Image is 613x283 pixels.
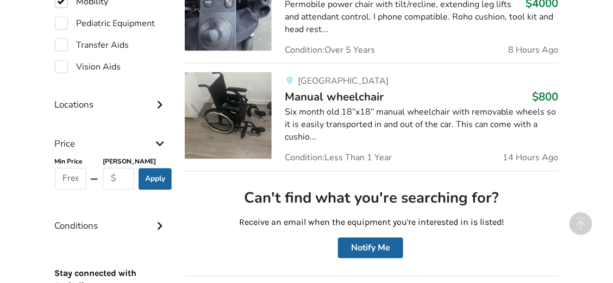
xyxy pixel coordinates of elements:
[285,154,392,162] span: Condition: Less Than 1 Year
[55,17,155,30] label: Pediatric Equipment
[55,39,129,52] label: Transfer Aids
[285,90,384,105] span: Manual wheelchair
[338,238,403,259] button: Notify Me
[139,168,172,190] button: Apply
[285,106,558,144] div: Six month old 18”x18” manual wheelchair with removable wheels so it is easily transported in and ...
[103,158,156,166] b: [PERSON_NAME]
[55,117,168,155] div: Price
[285,46,375,54] span: Condition: Over 5 Years
[503,154,559,162] span: 14 Hours Ago
[55,60,121,73] label: Vision Aids
[55,78,168,116] div: Locations
[193,217,549,229] p: Receive an email when the equipment you're interested in is listed!
[55,158,83,166] b: Min Price
[185,63,558,171] a: mobility-manual wheelchair [GEOGRAPHIC_DATA]Manual wheelchair$800Six month old 18”x18” manual whe...
[193,189,549,208] h2: Can't find what you're searching for?
[103,168,135,190] input: $
[509,46,559,54] span: 8 Hours Ago
[55,199,168,237] div: Conditions
[533,90,559,104] h3: $800
[298,76,389,87] span: [GEOGRAPHIC_DATA]
[185,72,272,159] img: mobility-manual wheelchair
[55,168,87,190] input: Free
